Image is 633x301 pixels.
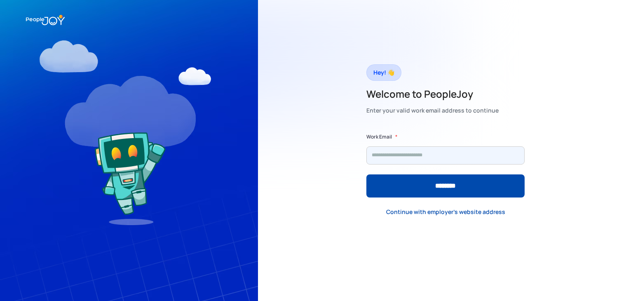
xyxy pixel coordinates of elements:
div: Continue with employer's website address [386,208,505,216]
form: Form [366,133,525,198]
div: Hey! 👋 [373,67,394,78]
div: Enter your valid work email address to continue [366,105,499,116]
a: Continue with employer's website address [380,204,512,221]
h2: Welcome to PeopleJoy [366,87,499,101]
label: Work Email [366,133,392,141]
